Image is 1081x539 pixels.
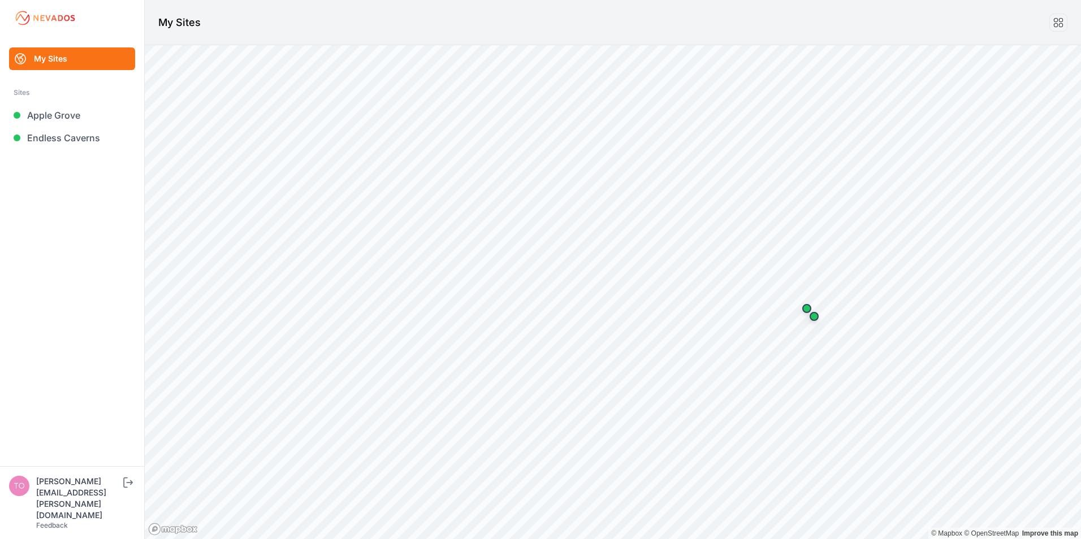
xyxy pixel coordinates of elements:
[158,15,201,31] h1: My Sites
[1022,529,1078,537] a: Map feedback
[9,476,29,496] img: tomasz.barcz@energix-group.com
[9,47,135,70] a: My Sites
[9,127,135,149] a: Endless Caverns
[36,476,121,521] div: [PERSON_NAME][EMAIL_ADDRESS][PERSON_NAME][DOMAIN_NAME]
[14,9,77,27] img: Nevados
[14,86,131,99] div: Sites
[145,45,1081,539] canvas: Map
[9,104,135,127] a: Apple Grove
[964,529,1019,537] a: OpenStreetMap
[148,523,198,536] a: Mapbox logo
[931,529,962,537] a: Mapbox
[795,297,818,320] div: Map marker
[36,521,68,529] a: Feedback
